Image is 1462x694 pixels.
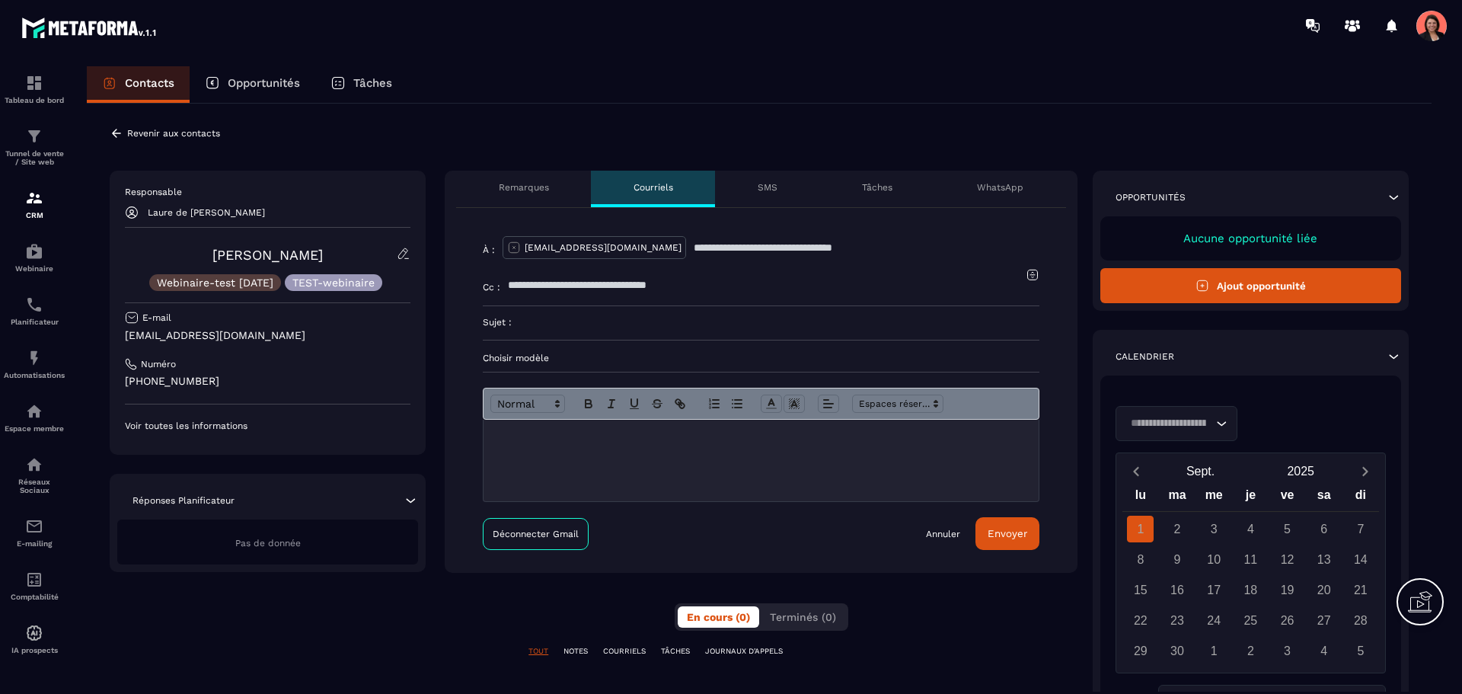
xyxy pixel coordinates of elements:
img: scheduler [25,296,43,314]
div: 15 [1127,577,1154,603]
button: Previous month [1122,461,1151,481]
p: Comptabilité [4,593,65,601]
div: 3 [1274,638,1301,664]
p: Opportunités [228,76,300,90]
div: 14 [1347,546,1374,573]
button: En cours (0) [678,606,759,628]
p: Tâches [353,76,392,90]
div: 27 [1310,607,1337,634]
p: SMS [758,181,777,193]
div: 20 [1310,577,1337,603]
div: 4 [1310,638,1337,664]
div: 17 [1201,577,1227,603]
div: di [1342,485,1379,511]
p: Sujet : [483,316,512,328]
p: Tunnel de vente / Site web [4,149,65,166]
img: automations [25,624,43,642]
img: automations [25,402,43,421]
a: Tâches [315,66,407,103]
p: Webinaire-test [DATE] [157,277,273,288]
div: ma [1159,485,1195,511]
div: 5 [1347,638,1374,664]
button: Terminés (0) [761,606,845,628]
a: schedulerschedulerPlanificateur [4,284,65,337]
p: WhatsApp [977,181,1023,193]
div: 8 [1127,546,1154,573]
a: accountantaccountantComptabilité [4,559,65,612]
p: Opportunités [1116,191,1186,203]
div: 2 [1164,516,1191,542]
img: automations [25,349,43,367]
p: NOTES [563,646,588,657]
img: social-network [25,456,43,474]
p: Cc : [483,281,500,293]
a: formationformationTunnel de vente / Site web [4,116,65,177]
div: 13 [1310,546,1337,573]
div: 30 [1164,638,1191,664]
p: Responsable [125,186,410,198]
button: Open years overlay [1250,458,1351,485]
div: je [1232,485,1269,511]
button: Envoyer [975,517,1039,550]
p: TEST-webinaire [292,277,375,288]
div: 7 [1347,516,1374,542]
p: TÂCHES [661,646,690,657]
p: Planificateur [4,318,65,326]
a: automationsautomationsWebinaire [4,231,65,284]
img: accountant [25,571,43,589]
div: 23 [1164,607,1191,634]
div: 1 [1201,638,1227,664]
a: Déconnecter Gmail [483,518,589,550]
p: Choisir modèle [483,352,1039,364]
div: 3 [1201,516,1227,542]
div: ve [1269,485,1305,511]
p: Réponses Planificateur [132,494,235,507]
button: Open months overlay [1151,458,1251,485]
div: Calendar days [1122,516,1379,664]
p: Remarques [499,181,549,193]
div: 29 [1127,638,1154,664]
img: email [25,517,43,536]
p: Voir toutes les informations [125,420,410,432]
div: Calendar wrapper [1122,485,1379,664]
div: 9 [1164,546,1191,573]
p: [EMAIL_ADDRESS][DOMAIN_NAME] [125,328,410,343]
span: Terminés (0) [770,611,836,623]
p: Courriels [634,181,673,193]
div: 4 [1237,516,1264,542]
button: Ajout opportunité [1100,268,1401,303]
a: formationformationTableau de bord [4,62,65,116]
img: automations [25,242,43,261]
div: 19 [1274,577,1301,603]
div: 26 [1274,607,1301,634]
p: Réseaux Sociaux [4,478,65,494]
p: Laure de [PERSON_NAME] [148,207,265,218]
p: CRM [4,211,65,219]
div: 5 [1274,516,1301,542]
p: Revenir aux contacts [127,128,220,139]
img: formation [25,189,43,207]
div: 11 [1237,546,1264,573]
p: JOURNAUX D'APPELS [705,646,783,657]
div: 24 [1201,607,1227,634]
p: E-mailing [4,539,65,548]
p: Contacts [125,76,174,90]
div: 25 [1237,607,1264,634]
div: 6 [1310,516,1337,542]
p: COURRIELS [603,646,646,657]
p: À : [483,244,495,256]
a: automationsautomationsAutomatisations [4,337,65,391]
img: logo [21,14,158,41]
a: emailemailE-mailing [4,506,65,559]
div: 12 [1274,546,1301,573]
p: [EMAIL_ADDRESS][DOMAIN_NAME] [525,241,682,254]
div: 22 [1127,607,1154,634]
p: [PHONE_NUMBER] [125,374,410,389]
div: me [1195,485,1232,511]
div: 21 [1347,577,1374,603]
div: 28 [1347,607,1374,634]
div: 18 [1237,577,1264,603]
p: IA prospects [4,646,65,654]
p: Calendrier [1116,350,1174,363]
div: 2 [1237,638,1264,664]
